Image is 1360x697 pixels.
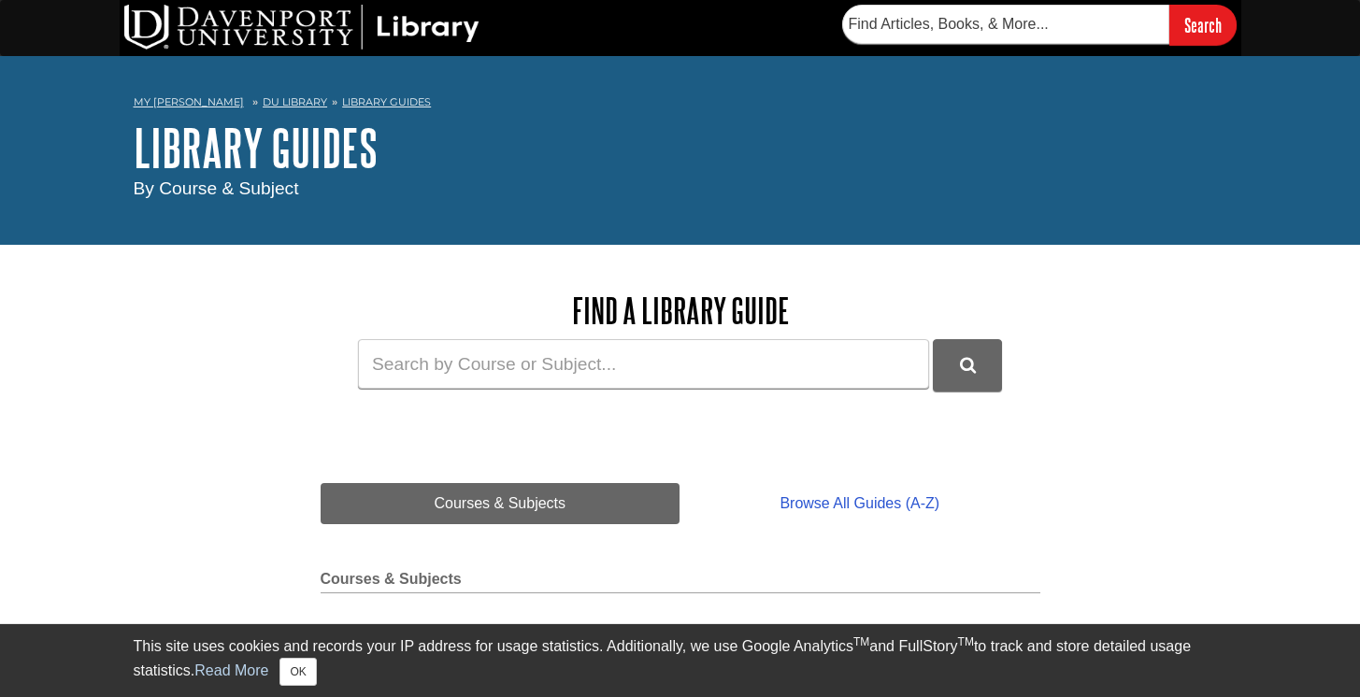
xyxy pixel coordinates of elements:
[358,339,929,389] input: Search by Course or Subject...
[194,662,268,678] a: Read More
[842,5,1169,44] input: Find Articles, Books, & More...
[321,571,1040,593] h2: Courses & Subjects
[134,120,1227,176] h1: Library Guides
[960,357,976,374] i: Search Library Guides
[321,483,680,524] a: Courses & Subjects
[134,635,1227,686] div: This site uses cookies and records your IP address for usage statistics. Additionally, we use Goo...
[958,635,974,648] sup: TM
[1169,5,1237,45] input: Search
[134,94,244,110] a: My [PERSON_NAME]
[680,483,1039,524] a: Browse All Guides (A-Z)
[134,176,1227,203] div: By Course & Subject
[124,5,480,50] img: DU Library
[853,635,869,648] sup: TM
[321,292,1040,330] h2: Find a Library Guide
[263,95,327,108] a: DU Library
[933,339,1002,391] button: DU Library Guides Search
[342,95,431,108] a: Library Guides
[842,5,1237,45] form: Searches DU Library's articles, books, and more
[134,90,1227,120] nav: breadcrumb
[279,658,316,686] button: Close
